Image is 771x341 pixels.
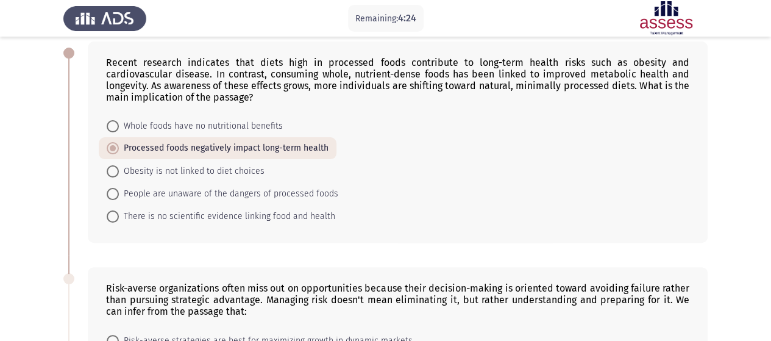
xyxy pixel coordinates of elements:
div: Recent research indicates that diets high in processed foods contribute to long-term health risks... [106,57,689,103]
span: Obesity is not linked to diet choices [119,164,265,179]
span: 4:24 [398,12,416,24]
span: People are unaware of the dangers of processed foods [119,187,338,201]
img: Assess Talent Management logo [63,1,146,35]
div: Risk-averse organizations often miss out on opportunities because their decision-making is orient... [106,282,689,317]
span: Whole foods have no nutritional benefits [119,119,283,134]
img: Assessment logo of ASSESS English Language Assessment (3 Module) (Ad - IB) [625,1,708,35]
span: There is no scientific evidence linking food and health [119,209,335,224]
p: Remaining: [355,11,416,26]
span: Processed foods negatively impact long-term health [119,141,329,156]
